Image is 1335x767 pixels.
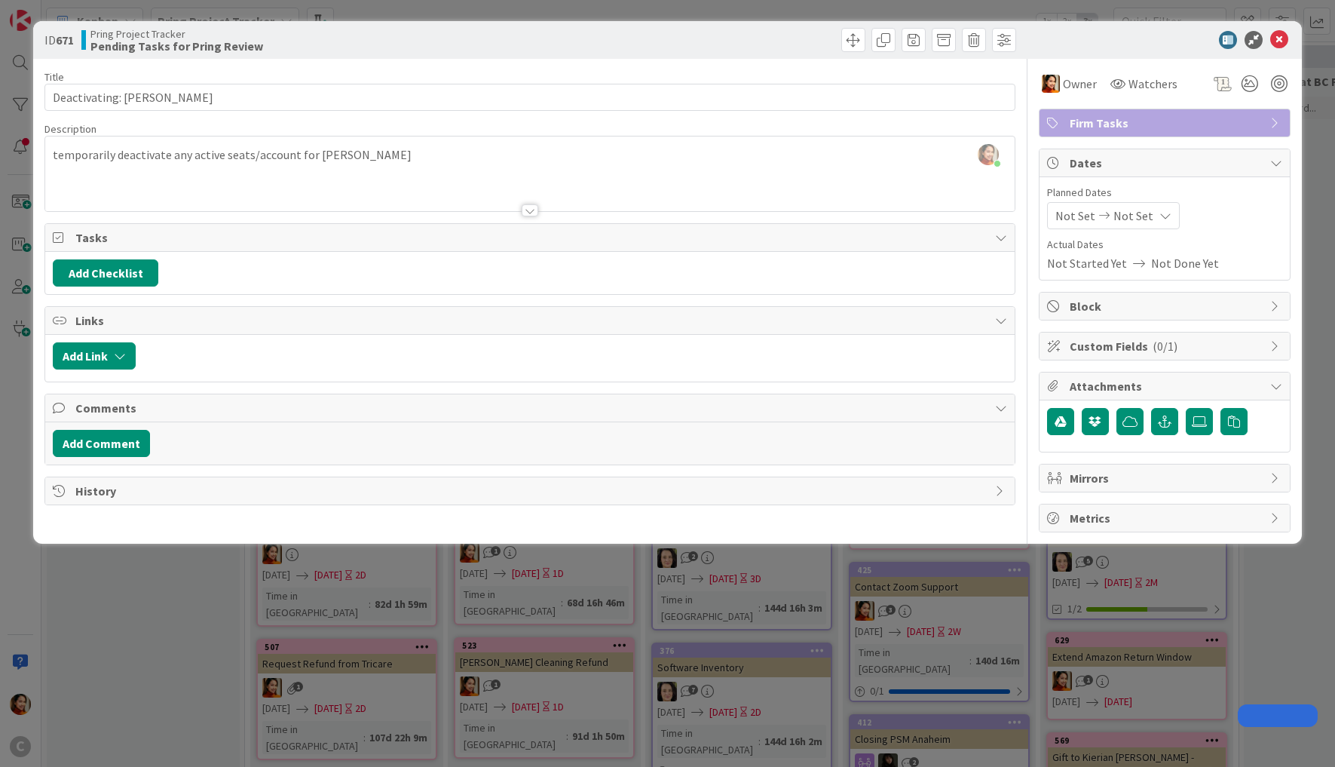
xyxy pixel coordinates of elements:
span: Block [1070,297,1263,315]
span: Pring Project Tracker [90,28,263,40]
span: ( 0/1 ) [1153,339,1177,354]
button: Add Link [53,342,136,370]
b: 671 [56,32,74,48]
span: Links [75,311,987,330]
span: Not Started Yet [1047,254,1127,272]
span: Metrics [1070,509,1263,527]
span: Custom Fields [1070,337,1263,355]
span: Owner [1063,75,1097,93]
span: ID [44,31,74,49]
span: Comments [75,399,987,417]
label: Title [44,70,64,84]
span: Attachments [1070,377,1263,395]
p: temporarily deactivate any active seats/account for [PERSON_NAME] [53,146,1006,164]
span: Description [44,122,96,136]
span: Tasks [75,229,987,247]
span: Actual Dates [1047,237,1282,253]
span: Mirrors [1070,469,1263,487]
img: ZE7sHxBjl6aIQZ7EmcD5y5U36sLYn9QN.jpeg [978,144,999,165]
span: Dates [1070,154,1263,172]
input: type card name here... [44,84,1015,111]
span: Not Set [1113,207,1153,225]
span: Firm Tasks [1070,114,1263,132]
img: PM [1042,75,1060,93]
span: Not Done Yet [1151,254,1219,272]
button: Add Checklist [53,259,158,287]
b: Pending Tasks for Pring Review [90,40,263,52]
span: Watchers [1128,75,1177,93]
span: Not Set [1055,207,1095,225]
span: Planned Dates [1047,185,1282,201]
button: Add Comment [53,430,150,457]
span: History [75,482,987,500]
